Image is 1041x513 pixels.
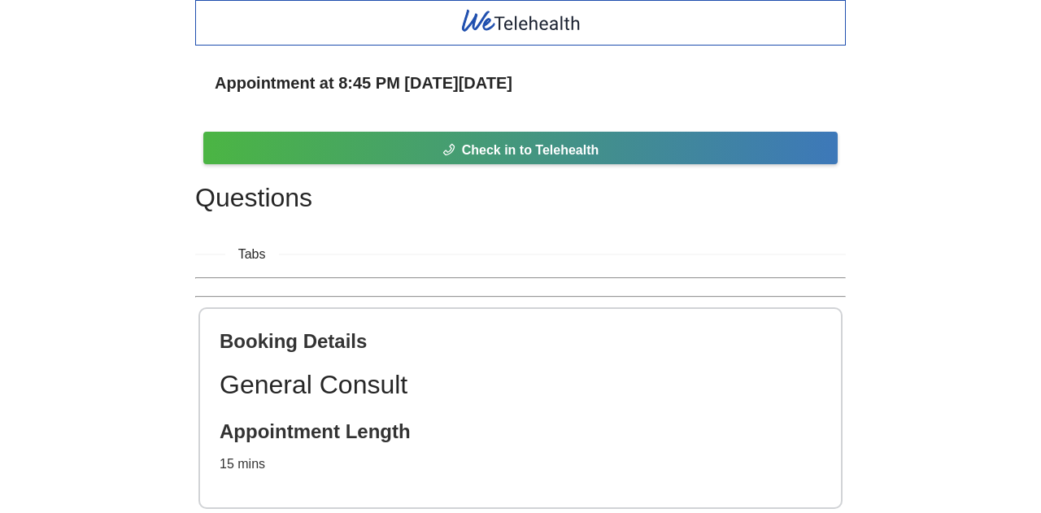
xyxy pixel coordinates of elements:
span: Check in to Telehealth [462,140,599,160]
span: Appointment at 8:45 PM on Tue 2 Sep [215,70,512,96]
h2: Booking Details [220,328,821,354]
p: 15 mins [220,454,821,475]
button: phoneCheck in to Telehealth [203,132,838,164]
h1: Questions [195,177,846,218]
span: phone [442,143,455,159]
h1: General Consult [220,364,821,406]
img: WeTelehealth [460,7,582,34]
span: Tabs [225,244,279,264]
h2: Appointment Length [220,419,821,444]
